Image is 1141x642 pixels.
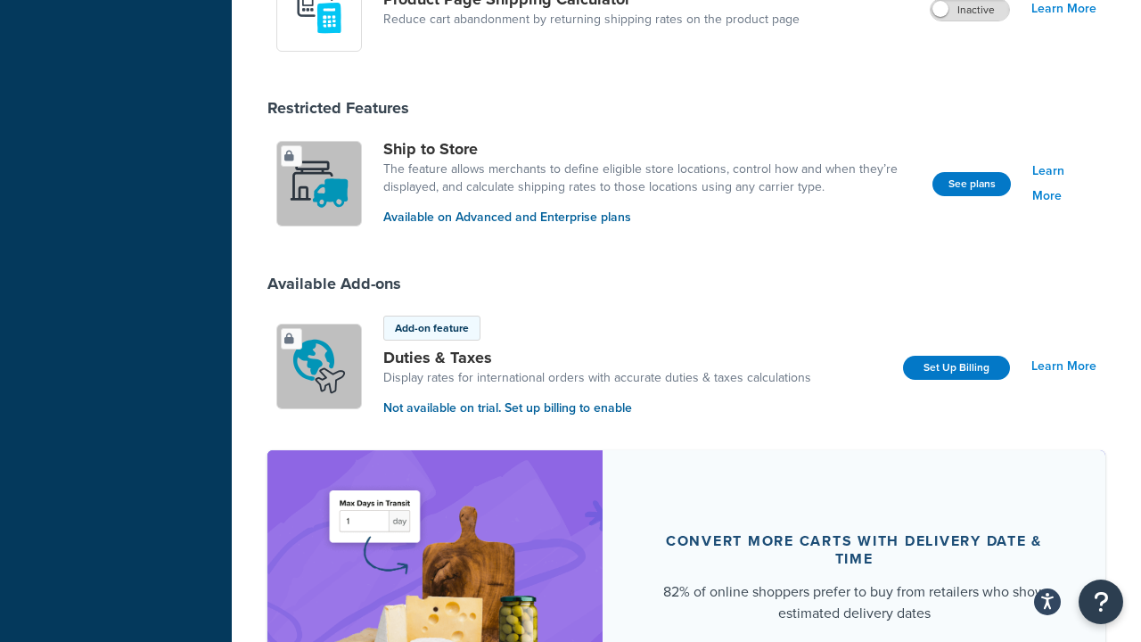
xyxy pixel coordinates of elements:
[383,369,811,387] a: Display rates for international orders with accurate duties & taxes calculations
[645,581,1063,624] div: 82% of online shoppers prefer to buy from retailers who show estimated delivery dates
[383,160,918,196] a: The feature allows merchants to define eligible store locations, control how and when they’re dis...
[383,208,918,227] p: Available on Advanced and Enterprise plans
[383,11,800,29] a: Reduce cart abandonment by returning shipping rates on the product page
[267,98,409,118] div: Restricted Features
[383,399,811,418] p: Not available on trial. Set up billing to enable
[1079,580,1123,624] button: Open Resource Center
[383,348,811,367] a: Duties & Taxes
[267,274,401,293] div: Available Add-ons
[1031,354,1096,379] a: Learn More
[903,356,1010,380] a: Set Up Billing
[645,532,1063,568] div: Convert more carts with delivery date & time
[932,172,1011,196] button: See plans
[1032,159,1096,209] a: Learn More
[395,320,469,336] p: Add-on feature
[383,139,918,159] a: Ship to Store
